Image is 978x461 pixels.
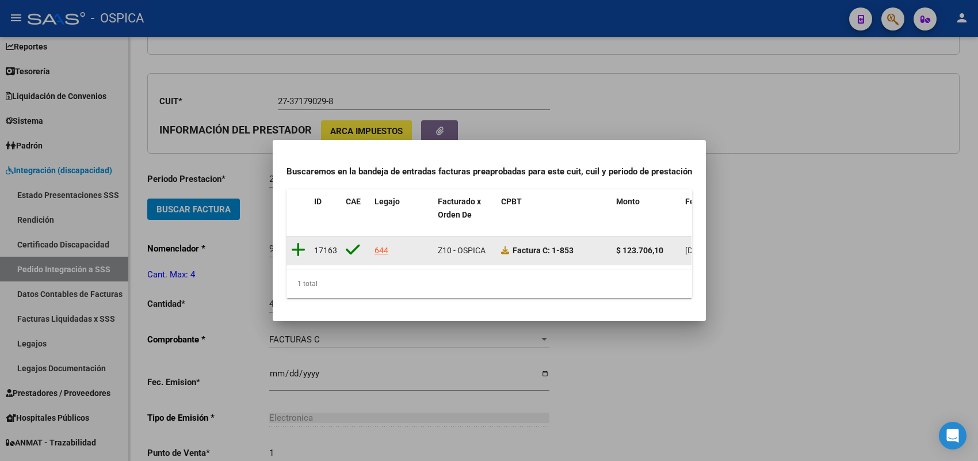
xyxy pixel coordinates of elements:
[314,197,322,206] span: ID
[310,189,341,240] datatable-header-cell: ID
[433,189,496,240] datatable-header-cell: Facturado x Orden De
[314,246,337,255] span: 17163
[438,197,481,219] span: Facturado x Orden De
[685,246,709,255] span: [DATE]
[513,246,574,255] strong: Factura C: 1-853
[286,269,692,298] div: 1 total
[939,422,966,449] div: Open Intercom Messenger
[681,189,732,240] datatable-header-cell: Fecha Cpbt
[286,165,692,178] h4: Buscaremos en la bandeja de entradas facturas preaprobadas para este cuit, cuil y periodo de pres...
[438,246,486,255] span: Z10 - OSPICA
[616,197,640,206] span: Monto
[496,189,612,240] datatable-header-cell: CPBT
[616,246,663,255] strong: $ 123.706,10
[346,197,361,206] span: CAE
[375,197,400,206] span: Legajo
[685,197,727,206] span: Fecha Cpbt
[375,244,388,257] div: 644
[370,189,433,240] datatable-header-cell: Legajo
[341,189,370,240] datatable-header-cell: CAE
[501,197,522,206] span: CPBT
[612,189,681,240] datatable-header-cell: Monto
